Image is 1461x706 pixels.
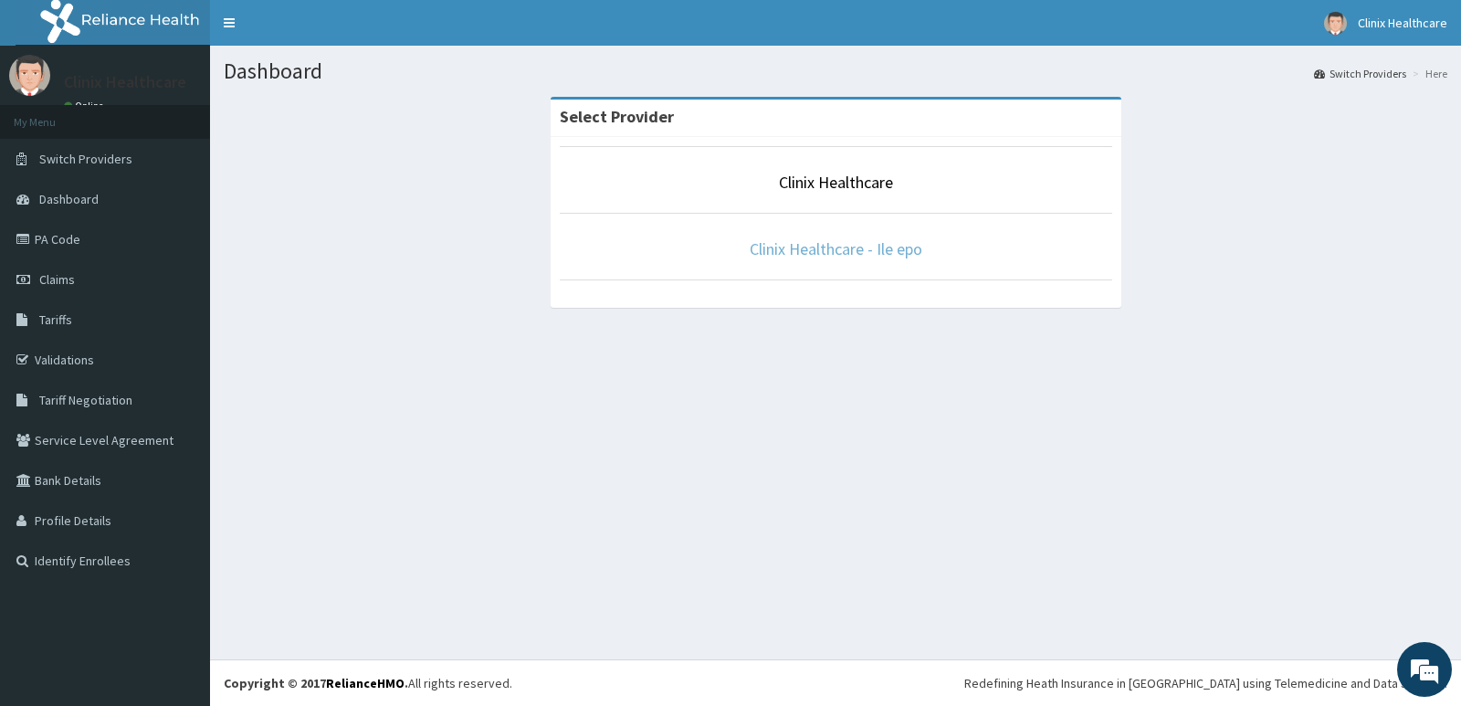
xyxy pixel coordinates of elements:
[779,172,893,193] a: Clinix Healthcare
[64,74,186,90] p: Clinix Healthcare
[39,151,132,167] span: Switch Providers
[224,675,408,691] strong: Copyright © 2017 .
[64,100,108,112] a: Online
[1324,12,1347,35] img: User Image
[39,392,132,408] span: Tariff Negotiation
[39,191,99,207] span: Dashboard
[964,674,1447,692] div: Redefining Heath Insurance in [GEOGRAPHIC_DATA] using Telemedicine and Data Science!
[1314,66,1406,81] a: Switch Providers
[39,271,75,288] span: Claims
[1358,15,1447,31] span: Clinix Healthcare
[560,106,674,127] strong: Select Provider
[1408,66,1447,81] li: Here
[750,238,922,259] a: Clinix Healthcare - Ile epo
[39,311,72,328] span: Tariffs
[326,675,405,691] a: RelianceHMO
[210,659,1461,706] footer: All rights reserved.
[224,59,1447,83] h1: Dashboard
[9,55,50,96] img: User Image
